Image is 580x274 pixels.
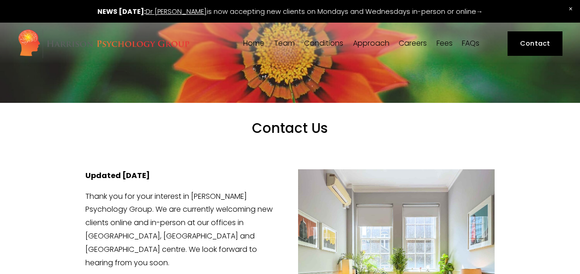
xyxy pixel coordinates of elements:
span: Approach [353,40,389,47]
a: folder dropdown [353,39,389,48]
a: Dr [PERSON_NAME] [146,7,207,16]
a: Careers [399,39,427,48]
a: Contact [508,31,562,56]
a: Home [243,39,264,48]
strong: Updated [DATE] [85,170,150,181]
a: Fees [436,39,453,48]
span: Conditions [304,40,343,47]
h1: Contact Us [120,120,460,153]
span: Team [274,40,295,47]
p: Thank you for your interest in [PERSON_NAME] Psychology Group. We are currently welcoming new cli... [85,190,494,270]
a: folder dropdown [304,39,343,48]
img: Harrison Psychology Group [18,29,190,59]
a: folder dropdown [274,39,295,48]
a: FAQs [462,39,479,48]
